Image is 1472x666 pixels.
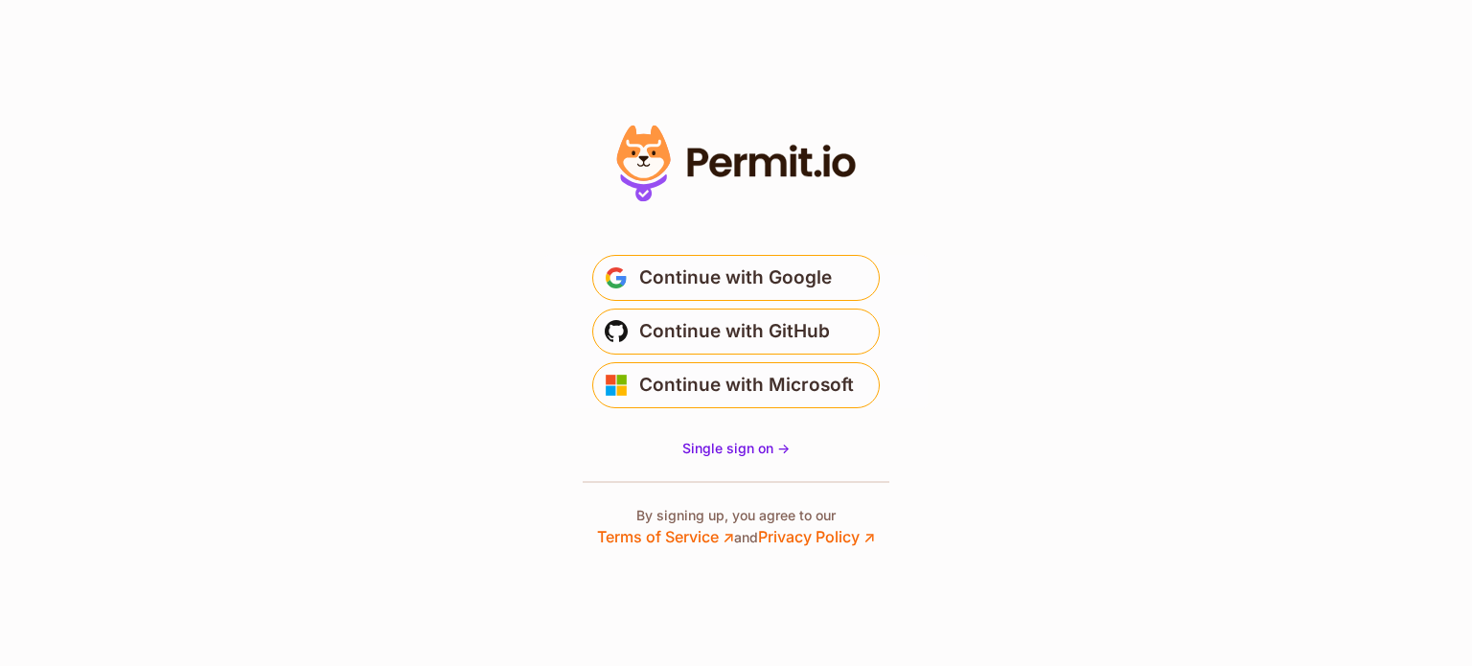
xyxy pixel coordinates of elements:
button: Continue with Google [592,255,880,301]
span: Continue with GitHub [639,316,830,347]
span: Single sign on -> [682,440,790,456]
a: Terms of Service ↗ [597,527,734,546]
span: Continue with Google [639,263,832,293]
p: By signing up, you agree to our and [597,506,875,548]
a: Privacy Policy ↗ [758,527,875,546]
a: Single sign on -> [682,439,790,458]
span: Continue with Microsoft [639,370,854,401]
button: Continue with GitHub [592,309,880,355]
button: Continue with Microsoft [592,362,880,408]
